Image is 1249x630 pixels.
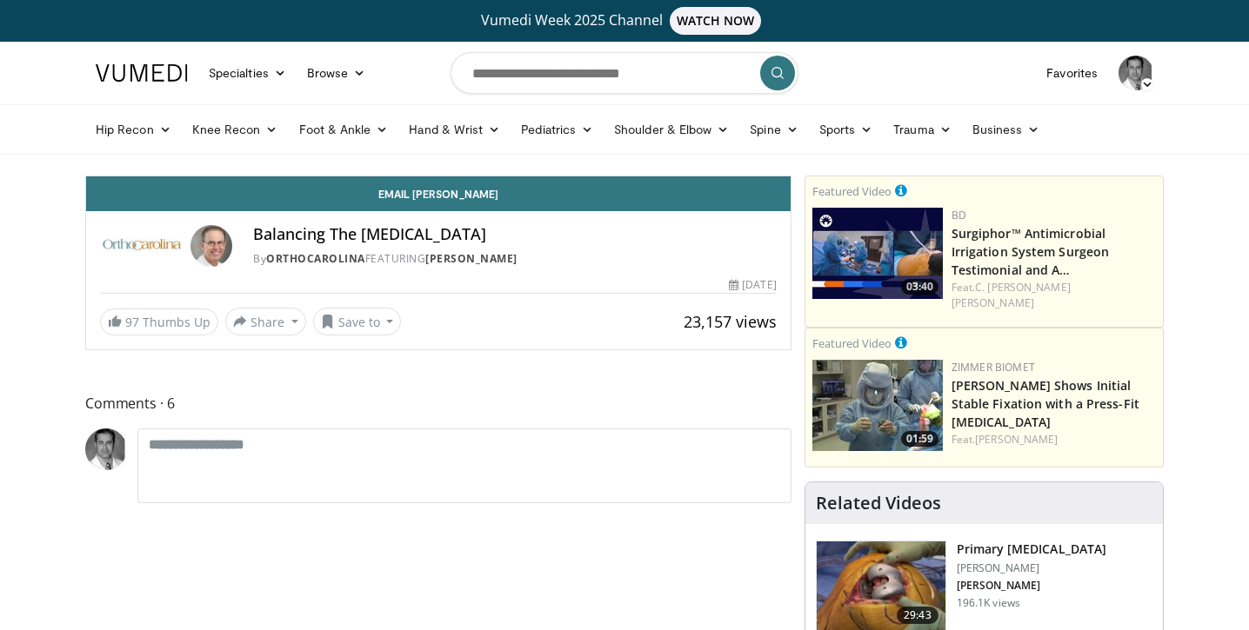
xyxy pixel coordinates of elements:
a: Vumedi Week 2025 ChannelWATCH NOW [98,7,1151,35]
a: Trauma [883,112,962,147]
a: Foot & Ankle [289,112,399,147]
small: Featured Video [812,183,892,199]
span: 29:43 [897,607,938,624]
a: Favorites [1036,56,1108,90]
a: 01:59 [812,360,943,451]
a: 03:40 [812,208,943,299]
img: VuMedi Logo [96,64,188,82]
a: Email [PERSON_NAME] [86,176,791,211]
small: Featured Video [812,335,892,351]
a: Pediatrics [511,112,604,147]
a: Knee Recon [182,112,289,147]
p: [PERSON_NAME] [957,579,1106,593]
a: OrthoCarolina [266,251,365,266]
button: Share [225,308,306,335]
a: Business [962,112,1051,147]
a: Specialties [198,56,297,90]
div: Feat. [952,280,1156,311]
span: WATCH NOW [670,7,762,35]
a: Browse [297,56,377,90]
a: Surgiphor™ Antimicrobial Irrigation System Surgeon Testimonial and A… [952,225,1110,278]
a: Shoulder & Elbow [604,112,739,147]
button: Save to [313,308,402,335]
span: 03:40 [901,279,938,295]
a: C. [PERSON_NAME] [PERSON_NAME] [952,280,1071,310]
input: Search topics, interventions [451,52,798,94]
p: 196.1K views [957,596,1020,610]
img: OrthoCarolina [100,225,184,267]
a: [PERSON_NAME] Shows Initial Stable Fixation with a Press-Fit [MEDICAL_DATA] [952,377,1139,430]
span: 97 [125,314,139,330]
span: Comments 6 [85,392,791,414]
a: Zimmer Biomet [952,360,1035,375]
p: [PERSON_NAME] [957,561,1106,575]
img: Avatar [85,428,127,470]
div: By FEATURING [253,251,777,267]
img: 6bc46ad6-b634-4876-a934-24d4e08d5fac.150x105_q85_crop-smart_upscale.jpg [812,360,943,451]
img: 70422da6-974a-44ac-bf9d-78c82a89d891.150x105_q85_crop-smart_upscale.jpg [812,208,943,299]
img: Avatar [190,225,232,267]
h4: Related Videos [816,493,941,514]
a: BD [952,208,966,222]
div: Feat. [952,432,1156,448]
div: [DATE] [729,277,776,293]
span: 23,157 views [684,311,777,332]
a: Spine [739,112,808,147]
h3: Primary [MEDICAL_DATA] [957,540,1106,558]
span: 01:59 [901,431,938,447]
a: Hip Recon [85,112,182,147]
h4: Balancing The [MEDICAL_DATA] [253,225,777,244]
a: Sports [809,112,884,147]
a: [PERSON_NAME] [975,432,1058,447]
a: Hand & Wrist [398,112,511,147]
img: Avatar [1119,56,1153,90]
a: 97 Thumbs Up [100,308,218,335]
a: [PERSON_NAME] [425,251,518,266]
